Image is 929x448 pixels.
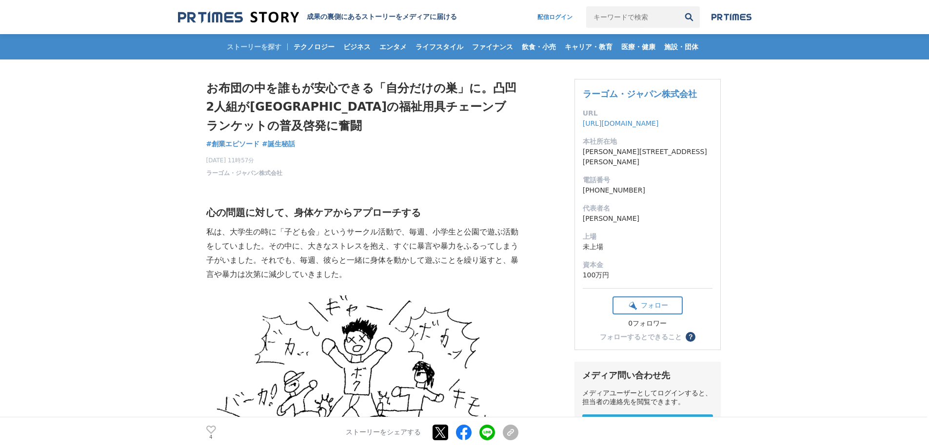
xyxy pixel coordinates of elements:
span: ファイナンス [468,42,517,51]
img: 成果の裏側にあるストーリーをメディアに届ける [178,11,299,24]
p: 私は、大学生の時に「子ども会」というサークル活動で、毎週、小学生と公園で遊ぶ活動をしていました。その中に、大きなストレスを抱え、すぐに暴言や暴力をふるってしまう子がいました。それでも、毎週、彼ら... [206,225,518,281]
span: テクノロジー [290,42,338,51]
p: 4 [206,435,216,440]
a: エンタメ [376,34,411,59]
h2: 成果の裏側にあるストーリーをメディアに届ける [307,13,457,21]
a: 医療・健康 [617,34,659,59]
a: 配信ログイン [528,6,582,28]
a: 成果の裏側にあるストーリーをメディアに届ける 成果の裏側にあるストーリーをメディアに届ける [178,11,457,24]
span: [DATE] 11時57分 [206,156,282,165]
img: prtimes [712,13,751,21]
span: #創業エピソード [206,139,260,148]
a: キャリア・教育 [561,34,616,59]
span: #誕生秘話 [262,139,295,148]
a: 飲食・小売 [518,34,560,59]
div: メディアユーザーとしてログインすると、担当者の連絡先を閲覧できます。 [582,389,713,407]
span: 医療・健康 [617,42,659,51]
a: ビジネス [339,34,375,59]
span: ？ [687,333,694,340]
a: テクノロジー [290,34,338,59]
dd: [PERSON_NAME][STREET_ADDRESS][PERSON_NAME] [583,147,712,167]
a: ラーゴム・ジャパン株式会社 [583,89,697,99]
dd: 未上場 [583,242,712,252]
span: キャリア・教育 [561,42,616,51]
button: ？ [686,332,695,342]
button: 検索 [678,6,700,28]
a: ライフスタイル [412,34,467,59]
input: キーワードで検索 [586,6,678,28]
span: 施設・団体 [660,42,702,51]
a: #誕生秘話 [262,139,295,149]
div: フォローするとできること [600,333,682,340]
div: メディア問い合わせ先 [582,370,713,381]
a: ラーゴム・ジャパン株式会社 [206,169,282,177]
span: ビジネス [339,42,375,51]
a: #創業エピソード [206,139,260,149]
a: ファイナンス [468,34,517,59]
dt: 上場 [583,232,712,242]
a: 施設・団体 [660,34,702,59]
button: フォロー [613,296,683,314]
span: 飲食・小売 [518,42,560,51]
a: メディアユーザー 新規登録 無料 [582,414,713,445]
dt: 電話番号 [583,175,712,185]
span: エンタメ [376,42,411,51]
dd: [PHONE_NUMBER] [583,185,712,195]
h1: お布団の中を誰もが安心できる「自分だけの巣」に。凸凹2人組が[GEOGRAPHIC_DATA]の福祉用具チェーンブランケットの普及啓発に奮闘 [206,79,518,135]
dt: 代表者名 [583,203,712,214]
p: ストーリーをシェアする [346,429,421,437]
dt: 本社所在地 [583,136,712,147]
dd: [PERSON_NAME] [583,214,712,224]
span: ライフスタイル [412,42,467,51]
div: 0フォロワー [613,319,683,328]
dt: URL [583,108,712,118]
h2: 心の問題に対して、身体ケアからアプローチする [206,205,518,220]
a: [URL][DOMAIN_NAME] [583,119,659,127]
dt: 資本金 [583,260,712,270]
dd: 100万円 [583,270,712,280]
